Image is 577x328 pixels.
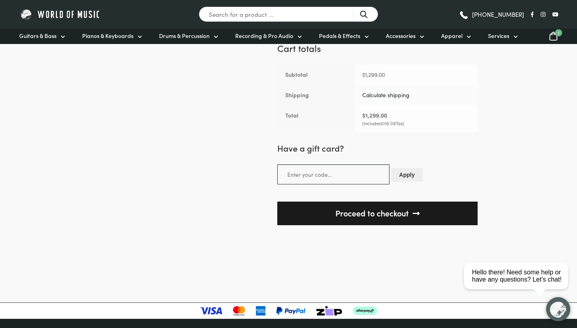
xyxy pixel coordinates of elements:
img: World of Music [19,8,101,20]
button: Apply [391,168,423,181]
span: [PHONE_NUMBER] [472,11,524,17]
span: Guitars & Bass [19,32,56,40]
span: Accessories [386,32,416,40]
small: (includes Tax) [362,120,470,127]
img: payment-logos-updated [200,306,377,316]
h4: Have a gift card? [277,142,478,154]
input: Enter your code… [277,164,389,184]
a: Calculate shipping [362,91,410,99]
h2: Cart totals [277,42,478,55]
bdi: 1,299.00 [362,111,387,119]
iframe: PayPal Message 1 [277,193,478,200]
span: 118.09 [381,120,396,126]
span: Recording & Pro Audio [235,32,293,40]
input: Search for a product ... [199,6,378,22]
bdi: 1,299.00 [362,70,385,78]
span: Drums & Percussion [159,32,210,40]
th: Total [277,105,354,133]
a: [PHONE_NUMBER] [459,8,524,20]
iframe: Chat with our support team [461,240,577,328]
span: Services [488,32,509,40]
span: $ [381,120,383,126]
th: Shipping [277,85,354,105]
iframe: PayPal [277,233,478,255]
span: Apparel [441,32,462,40]
span: Pedals & Effects [319,32,360,40]
span: $ [362,111,365,119]
a: Proceed to checkout [277,202,478,225]
th: Subtotal [277,64,354,85]
span: 1 [555,29,562,36]
span: $ [362,70,365,78]
span: Pianos & Keyboards [82,32,133,40]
